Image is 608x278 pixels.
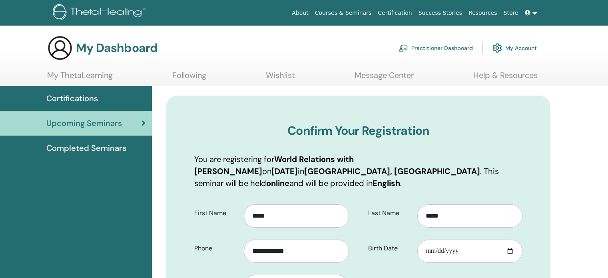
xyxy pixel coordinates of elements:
b: [DATE] [271,166,298,176]
a: Wishlist [266,70,295,86]
a: Certification [375,6,415,20]
p: You are registering for on in . This seminar will be held and will be provided in . [194,153,522,189]
a: Following [172,70,206,86]
h3: My Dashboard [76,41,157,55]
img: generic-user-icon.jpg [47,35,73,61]
b: online [266,178,289,188]
a: Resources [465,6,500,20]
a: Help & Resources [473,70,538,86]
b: [GEOGRAPHIC_DATA], [GEOGRAPHIC_DATA] [304,166,480,176]
a: Success Stories [415,6,465,20]
label: Last Name [362,206,418,221]
a: Practitioner Dashboard [399,39,473,57]
label: Phone [188,241,244,256]
b: English [373,178,400,188]
a: Courses & Seminars [312,6,375,20]
a: Store [500,6,522,20]
a: Message Center [355,70,414,86]
label: Birth Date [362,241,418,256]
a: My Account [492,39,537,57]
a: About [289,6,311,20]
span: Upcoming Seminars [46,117,122,129]
b: World Relations with [PERSON_NAME] [194,154,354,176]
img: cog.svg [492,41,502,55]
span: Completed Seminars [46,142,126,154]
span: Certifications [46,92,98,104]
a: My ThetaLearning [47,70,113,86]
label: First Name [188,206,244,221]
img: chalkboard-teacher.svg [399,44,408,52]
img: logo.png [53,4,148,22]
h3: Confirm Your Registration [194,124,522,138]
